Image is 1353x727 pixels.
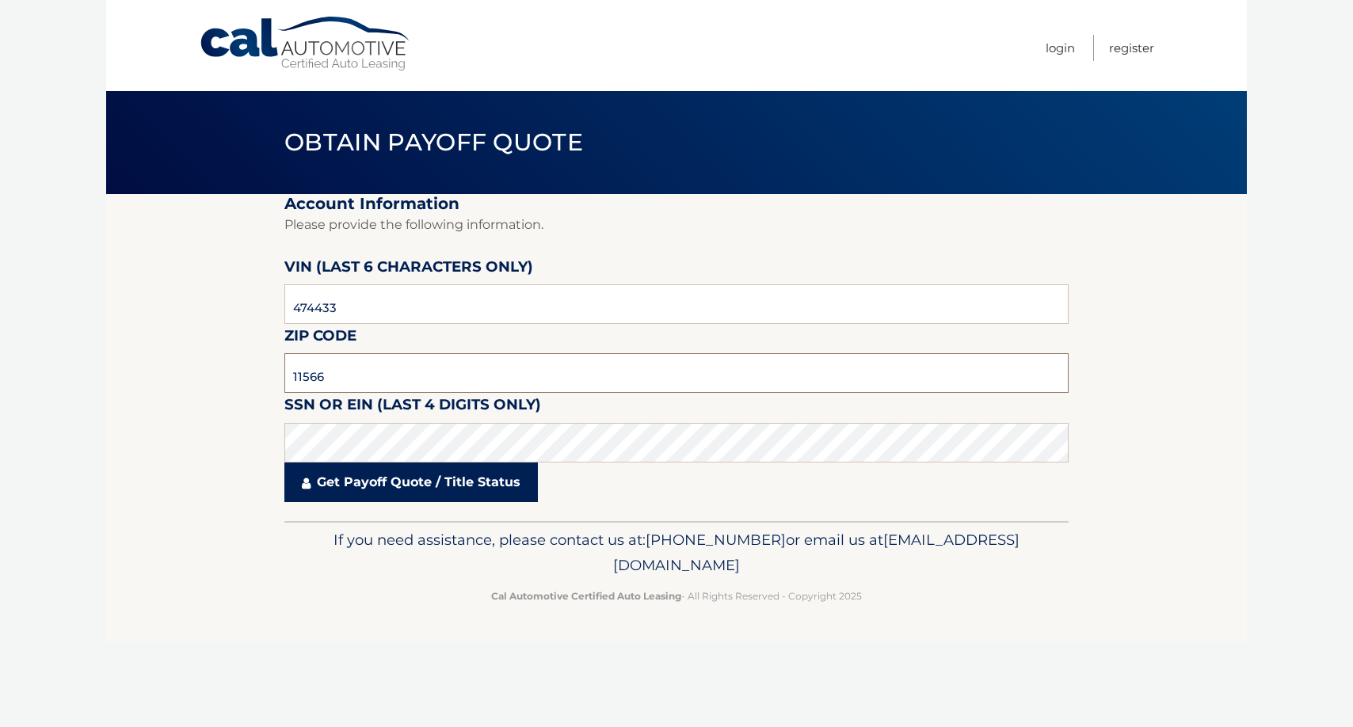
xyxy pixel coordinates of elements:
strong: Cal Automotive Certified Auto Leasing [491,590,681,602]
a: Cal Automotive [199,16,413,72]
p: - All Rights Reserved - Copyright 2025 [295,588,1058,604]
a: Login [1046,35,1075,61]
h2: Account Information [284,194,1069,214]
a: Get Payoff Quote / Title Status [284,462,538,502]
p: Please provide the following information. [284,214,1069,236]
label: Zip Code [284,324,356,353]
p: If you need assistance, please contact us at: or email us at [295,527,1058,578]
span: [PHONE_NUMBER] [646,531,786,549]
label: VIN (last 6 characters only) [284,255,533,284]
label: SSN or EIN (last 4 digits only) [284,393,541,422]
a: Register [1109,35,1154,61]
span: Obtain Payoff Quote [284,128,583,157]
